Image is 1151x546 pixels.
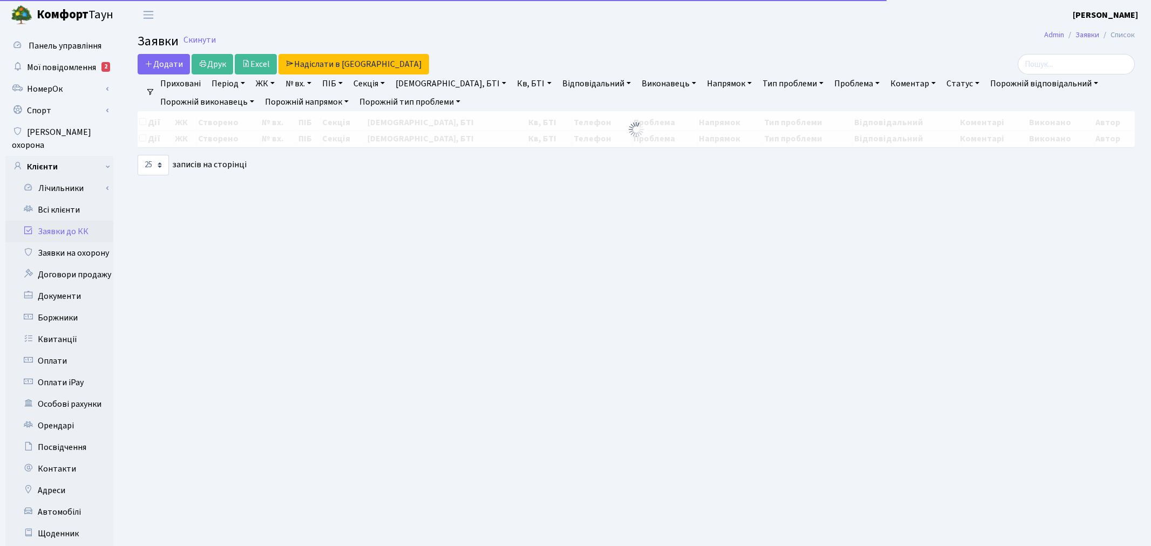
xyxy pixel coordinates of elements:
a: Заявки на охорону [5,242,113,264]
li: Список [1099,29,1135,41]
a: Клієнти [5,156,113,178]
a: [DEMOGRAPHIC_DATA], БТІ [391,74,510,93]
a: Порожній виконавець [156,93,258,111]
a: Приховані [156,74,205,93]
nav: breadcrumb [1028,24,1151,46]
button: Переключити навігацію [135,6,162,24]
a: Орендарі [5,415,113,436]
a: Заявки до КК [5,221,113,242]
a: Тип проблеми [758,74,828,93]
a: Всі клієнти [5,199,113,221]
img: logo.png [11,4,32,26]
select: записів на сторінці [138,155,169,175]
a: НомерОк [5,78,113,100]
b: Комфорт [37,6,88,23]
a: Напрямок [703,74,756,93]
a: Секція [349,74,389,93]
a: Період [207,74,249,93]
a: Порожній тип проблеми [355,93,465,111]
span: Заявки [138,32,179,51]
a: Скинути [183,35,216,45]
a: Оплати iPay [5,372,113,393]
a: Спорт [5,100,113,121]
a: Друк [192,54,233,74]
a: Лічильники [12,178,113,199]
div: 2 [101,62,110,72]
a: Посвідчення [5,436,113,458]
span: Панель управління [29,40,101,52]
a: Статус [942,74,984,93]
a: Надіслати в [GEOGRAPHIC_DATA] [278,54,429,74]
a: Додати [138,54,190,74]
a: Квитанції [5,329,113,350]
label: записів на сторінці [138,155,247,175]
span: Мої повідомлення [27,62,96,73]
a: Оплати [5,350,113,372]
span: Додати [145,58,183,70]
a: Документи [5,285,113,307]
input: Пошук... [1018,54,1135,74]
a: Відповідальний [558,74,635,93]
a: Заявки [1075,29,1099,40]
a: ЖК [251,74,279,93]
a: Договори продажу [5,264,113,285]
a: Кв, БТІ [513,74,555,93]
a: Порожній відповідальний [986,74,1102,93]
a: Проблема [830,74,884,93]
a: Боржники [5,307,113,329]
a: Панель управління [5,35,113,57]
a: Особові рахунки [5,393,113,415]
a: Порожній напрямок [261,93,353,111]
a: Admin [1044,29,1064,40]
b: [PERSON_NAME] [1073,9,1138,21]
a: ПІБ [318,74,347,93]
a: Адреси [5,480,113,501]
a: Щоденник [5,523,113,544]
a: № вх. [281,74,316,93]
a: Виконавець [637,74,700,93]
span: Таун [37,6,113,24]
a: Контакти [5,458,113,480]
a: Excel [235,54,277,74]
a: [PERSON_NAME] охорона [5,121,113,156]
a: Коментар [886,74,940,93]
a: [PERSON_NAME] [1073,9,1138,22]
a: Автомобілі [5,501,113,523]
a: Мої повідомлення2 [5,57,113,78]
img: Обробка... [628,121,645,138]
